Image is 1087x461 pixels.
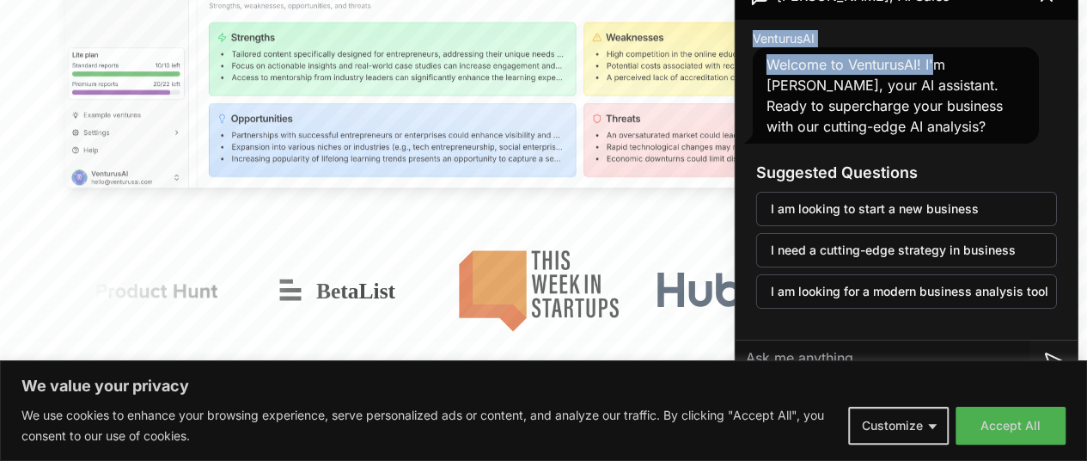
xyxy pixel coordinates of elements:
[756,161,1057,185] h3: Suggested Questions
[766,56,1003,135] span: Welcome to VenturusAI! I'm [PERSON_NAME], your AI assistant. Ready to supercharge your business w...
[756,274,1057,309] button: I am looking for a modern business analysis tool
[756,192,1057,226] button: I am looking to start a new business
[848,407,949,445] button: Customize
[753,30,815,47] span: VenturusAI
[756,233,1057,267] button: I need a cutting-edge strategy in business
[21,376,1066,396] p: We value your privacy
[956,407,1066,445] button: Accept All
[21,405,835,446] p: We use cookies to enhance your browsing experience, serve personalized ads or content, and analyz...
